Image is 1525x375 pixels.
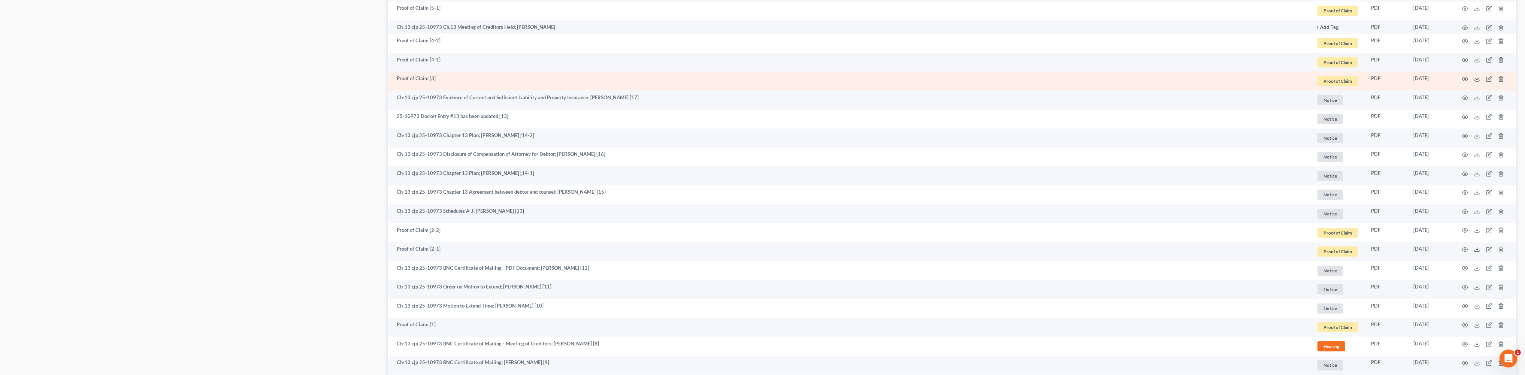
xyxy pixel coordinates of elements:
td: PDF [1365,72,1407,91]
td: Ch-13 cjp 25-10973 BNC Certificate of Mailing - PDF Document; [PERSON_NAME] [12] [388,261,1310,280]
a: Notice [1316,188,1359,201]
span: Proof of Claim [1317,76,1358,86]
button: + Add Tag [1316,25,1339,30]
td: [DATE] [1407,91,1453,110]
td: [DATE] [1407,337,1453,356]
a: Notice [1316,283,1359,296]
td: PDF [1365,280,1407,299]
td: PDF [1365,356,1407,375]
span: Notice [1317,209,1343,219]
span: Notice [1317,266,1343,276]
span: Notice [1317,360,1343,370]
td: [DATE] [1407,72,1453,91]
td: [DATE] [1407,204,1453,223]
a: Hearing [1316,340,1359,353]
td: Proof of Claim [1] [388,318,1310,337]
a: Notice [1316,151,1359,163]
td: Ch-13 cjp 25-10973 Chapter 13 Plan; [PERSON_NAME] [14-1] [388,166,1310,185]
td: [DATE] [1407,299,1453,318]
span: Notice [1317,190,1343,200]
a: Proof of Claim [1316,75,1359,87]
td: PDF [1365,20,1407,34]
td: [DATE] [1407,53,1453,72]
td: PDF [1365,299,1407,318]
td: [DATE] [1407,261,1453,280]
iframe: Intercom live chat [1500,350,1518,368]
span: Notice [1317,303,1343,314]
td: [DATE] [1407,223,1453,242]
td: PDF [1365,148,1407,167]
span: Hearing [1317,341,1345,351]
td: Proof of Claim [4-2] [388,34,1310,53]
td: PDF [1365,242,1407,261]
a: Proof of Claim [1316,321,1359,333]
td: Ch-13 cjp 25-10973 BNC Certificate of Mailing; [PERSON_NAME] [9] [388,356,1310,375]
td: PDF [1365,128,1407,148]
td: PDF [1365,166,1407,185]
span: Proof of Claim [1317,38,1358,48]
span: Notice [1317,133,1343,143]
a: Proof of Claim [1316,56,1359,69]
td: [DATE] [1407,318,1453,337]
span: Notice [1317,95,1343,105]
td: PDF [1365,261,1407,280]
td: Ch-13 cjp 25-10973 Disclosure of Compensation of Attorney for Debtor; [PERSON_NAME] [16] [388,148,1310,167]
td: PDF [1365,204,1407,223]
span: Proof of Claim [1317,322,1358,332]
td: [DATE] [1407,20,1453,34]
td: Ch-13 cjp 25-10973 Ch.13 Meeting of Creditors Held; [PERSON_NAME] [388,20,1310,34]
a: Proof of Claim [1316,4,1359,17]
td: [DATE] [1407,242,1453,261]
td: Proof of Claim [5-1] [388,1,1310,21]
td: PDF [1365,34,1407,53]
td: [DATE] [1407,1,1453,21]
td: [DATE] [1407,185,1453,205]
span: Proof of Claim [1317,247,1358,257]
span: Notice [1317,152,1343,162]
td: PDF [1365,91,1407,110]
td: PDF [1365,53,1407,72]
a: Proof of Claim [1316,227,1359,239]
td: PDF [1365,318,1407,337]
a: + Add Tag [1316,24,1359,31]
a: Notice [1316,359,1359,371]
a: Notice [1316,94,1359,106]
td: PDF [1365,223,1407,242]
span: Proof of Claim [1317,57,1358,67]
td: [DATE] [1407,166,1453,185]
td: [DATE] [1407,148,1453,167]
td: [DATE] [1407,356,1453,375]
td: Ch-13 cjp 25-10973 Motion to Extend Time; [PERSON_NAME] [10] [388,299,1310,318]
a: Notice [1316,132,1359,144]
td: PDF [1365,110,1407,129]
span: Notice [1317,114,1343,124]
td: Proof of Claim [3] [388,72,1310,91]
td: PDF [1365,185,1407,205]
td: Proof of Claim [2-1] [388,242,1310,261]
td: [DATE] [1407,280,1453,299]
span: Notice [1317,284,1343,294]
a: Notice [1316,113,1359,125]
td: Ch-13 cjp 25-10973 Chapter 13 Agreement between debtor and counsel; [PERSON_NAME] [15] [388,185,1310,205]
td: Ch-13 cjp 25-10973 BNC Certificate of Mailing - Meeting of Creditors; [PERSON_NAME] [8] [388,337,1310,356]
td: Ch-13 cjp 25-10973 Chapter 13 Plan; [PERSON_NAME] [14-2] [388,128,1310,148]
span: Proof of Claim [1317,228,1358,238]
td: Ch-13 cjp 25-10973 Order on Motion to Extend; [PERSON_NAME] [11] [388,280,1310,299]
td: [DATE] [1407,34,1453,53]
a: Notice [1316,170,1359,182]
td: [DATE] [1407,128,1453,148]
a: Proof of Claim [1316,245,1359,258]
td: PDF [1365,337,1407,356]
a: Proof of Claim [1316,37,1359,49]
a: Notice [1316,208,1359,220]
span: Proof of Claim [1317,6,1358,16]
a: Notice [1316,264,1359,277]
td: PDF [1365,1,1407,21]
td: Ch-13 cjp 25-10973 Evidence of Current and Sufficient Liability and Property Insurance; [PERSON_N... [388,91,1310,110]
a: Notice [1316,302,1359,315]
td: 25-10973 Docket Entry #13 has been updated [13] [388,110,1310,129]
td: Ch-13 cjp 25-10973 Schedules A-J; [PERSON_NAME] [13] [388,204,1310,223]
td: Proof of Claim [4-1] [388,53,1310,72]
td: Proof of Claim [2-2] [388,223,1310,242]
td: [DATE] [1407,110,1453,129]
